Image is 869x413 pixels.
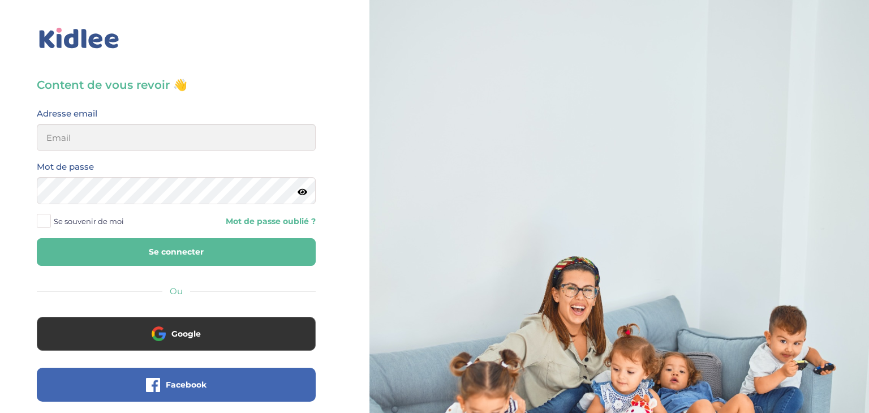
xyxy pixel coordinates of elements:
[146,378,160,392] img: facebook.png
[152,326,166,341] img: google.png
[184,216,315,227] a: Mot de passe oublié ?
[54,214,124,229] span: Se souvenir de moi
[171,328,201,339] span: Google
[37,160,94,174] label: Mot de passe
[170,286,183,296] span: Ou
[37,368,316,402] button: Facebook
[37,124,316,151] input: Email
[37,238,316,266] button: Se connecter
[37,106,97,121] label: Adresse email
[166,379,207,390] span: Facebook
[37,77,316,93] h3: Content de vous revoir 👋
[37,25,122,51] img: logo_kidlee_bleu
[37,336,316,347] a: Google
[37,387,316,398] a: Facebook
[37,317,316,351] button: Google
